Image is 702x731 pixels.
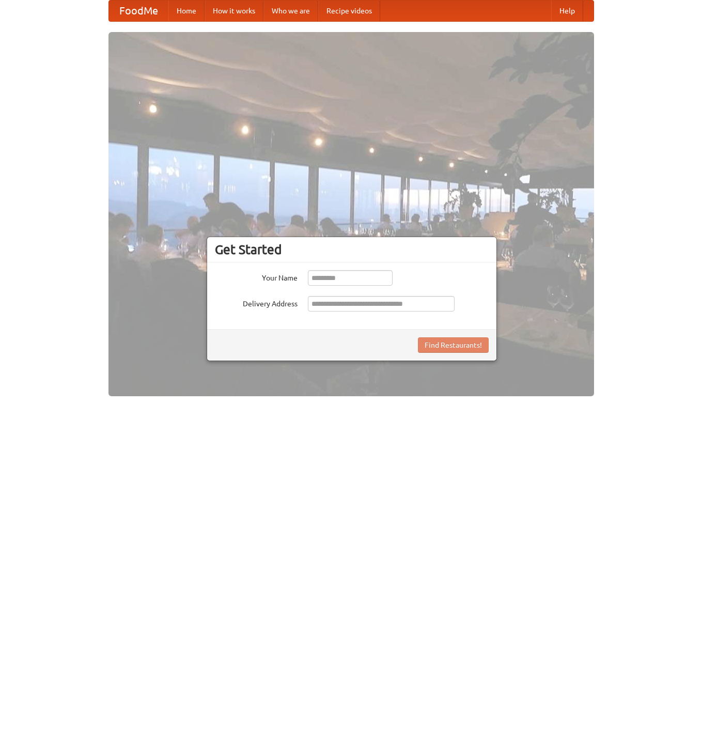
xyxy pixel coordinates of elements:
[109,1,168,21] a: FoodMe
[215,270,298,283] label: Your Name
[215,296,298,309] label: Delivery Address
[205,1,263,21] a: How it works
[168,1,205,21] a: Home
[263,1,318,21] a: Who we are
[551,1,583,21] a: Help
[318,1,380,21] a: Recipe videos
[418,337,489,353] button: Find Restaurants!
[215,242,489,257] h3: Get Started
